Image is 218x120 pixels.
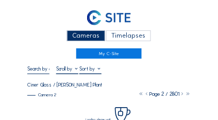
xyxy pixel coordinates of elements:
[27,92,56,97] div: Camera 2
[27,66,49,72] input: Search by date 󰅀
[149,91,179,97] span: Page 2 / 2801
[27,82,102,88] div: Ciner Glass / [PERSON_NAME] Plant
[27,9,191,29] a: C-SITE Logo
[106,30,151,41] div: Timelapses
[67,30,105,41] div: Cameras
[76,48,142,59] a: My C-Site
[87,10,131,25] img: C-SITE Logo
